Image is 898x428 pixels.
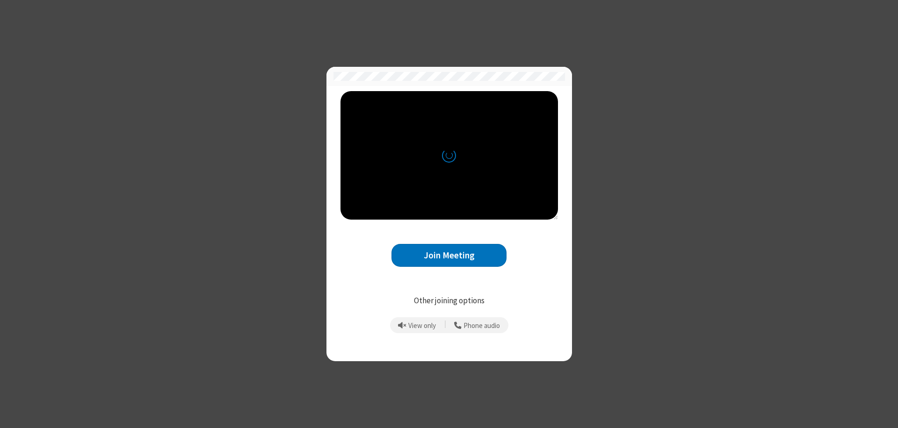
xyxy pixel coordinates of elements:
button: Join Meeting [391,244,507,267]
span: Phone audio [463,322,500,330]
button: Prevent echo when there is already an active mic and speaker in the room. [395,317,440,333]
span: View only [408,322,436,330]
span: | [444,319,446,332]
button: Use your phone for mic and speaker while you view the meeting on this device. [451,317,504,333]
p: Other joining options [340,295,558,307]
